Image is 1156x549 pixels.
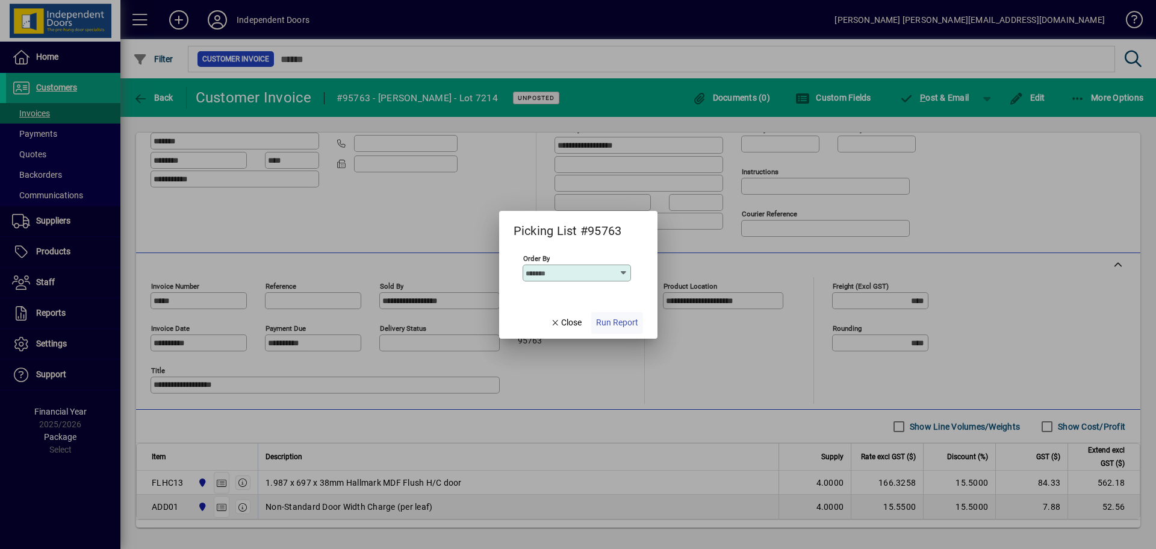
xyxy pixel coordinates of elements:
[591,312,643,334] button: Run Report
[550,316,582,329] span: Close
[499,211,636,240] h2: Picking List #95763
[523,254,550,262] mat-label: Order By
[545,312,586,334] button: Close
[596,316,638,329] span: Run Report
